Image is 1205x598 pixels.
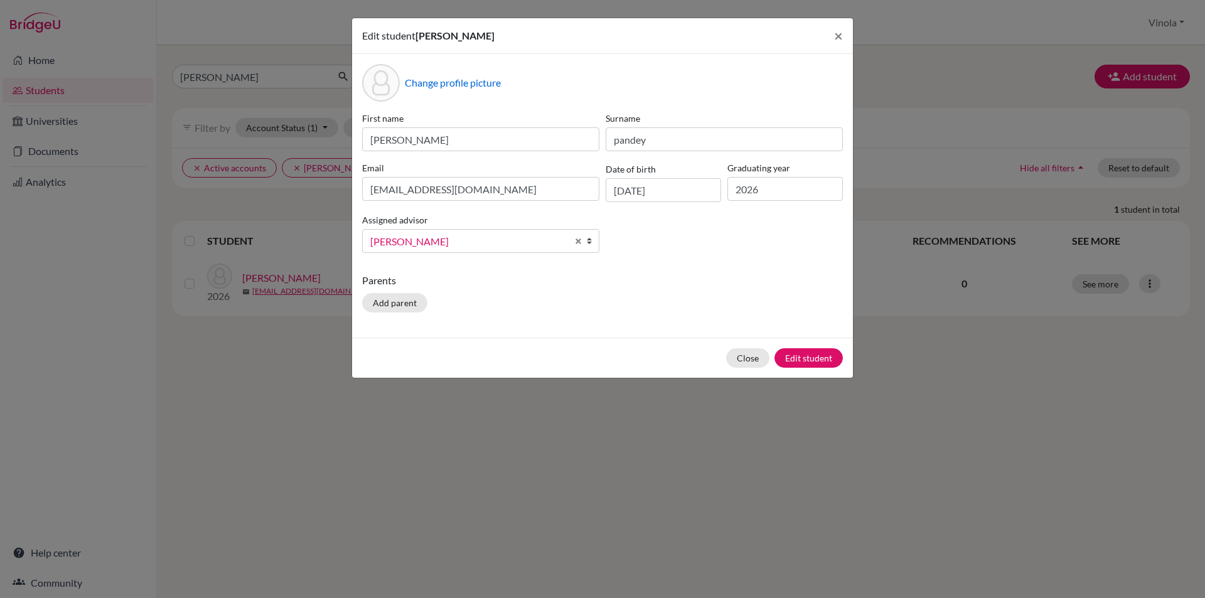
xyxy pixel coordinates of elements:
label: Assigned advisor [362,213,428,227]
p: Parents [362,273,843,288]
button: Add parent [362,293,427,312]
label: Email [362,161,599,174]
label: Surname [606,112,843,125]
div: Profile picture [362,64,400,102]
span: × [834,26,843,45]
button: Close [824,18,853,53]
label: Date of birth [606,163,656,176]
button: Close [726,348,769,368]
span: Edit student [362,29,415,41]
label: Graduating year [727,161,843,174]
span: [PERSON_NAME] [370,233,567,250]
input: dd/mm/yyyy [606,178,721,202]
label: First name [362,112,599,125]
button: Edit student [774,348,843,368]
span: [PERSON_NAME] [415,29,495,41]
